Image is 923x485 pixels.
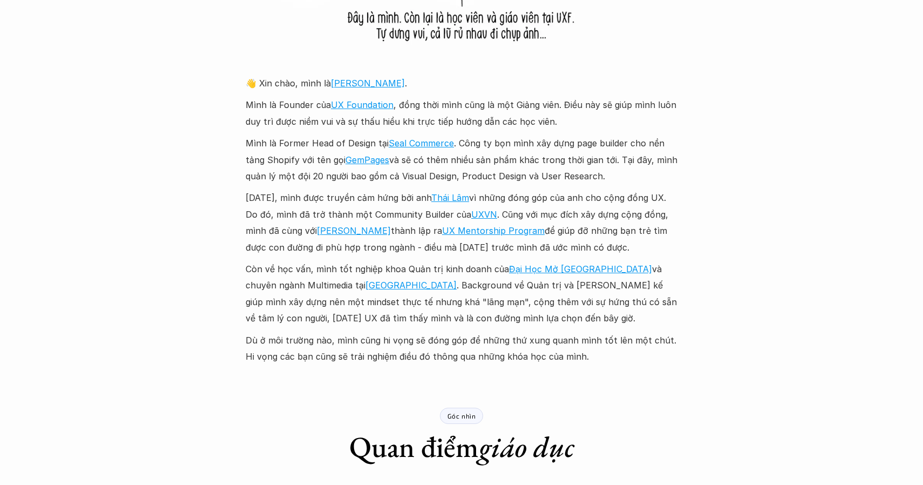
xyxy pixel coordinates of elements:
[471,209,497,220] a: UXVN
[442,225,545,236] a: UX Mentorship Program
[431,192,469,203] a: Thái Lâm
[447,412,476,420] p: Góc nhìn
[479,428,574,466] em: giáo dục
[246,135,677,184] p: Mình là Former Head of Design tại . Công ty bọn mình xây dựng page builder cho nền tảng Shopify v...
[246,97,677,130] p: Mình là Founder của , đồng thời mình cũng là một Giảng viên. Điều này sẽ giúp mình luôn duy trì đ...
[365,280,457,291] a: [GEOGRAPHIC_DATA]
[349,429,574,464] h1: Quan điểm
[246,332,677,365] p: Dù ở môi trường nào, mình cũng hi vọng sẽ đóng góp để những thứ xung quanh mình tốt lên một chút....
[331,99,393,110] a: UX Foundation
[317,225,391,236] a: [PERSON_NAME]
[331,78,405,89] a: [PERSON_NAME]
[345,154,389,165] a: GemPages
[509,264,652,274] a: Đại Học Mở [GEOGRAPHIC_DATA]
[389,138,454,149] a: Seal Commerce
[246,261,677,327] p: Còn về học vấn, mình tốt nghiệp khoa Quản trị kinh doanh của và chuyên ngành Multimedia tại . Bac...
[246,190,677,255] p: [DATE], mình được truyền cảm hứng bởi anh vì những đóng góp của anh cho cộng đồng UX. Do đó, mình...
[246,75,677,91] p: 👋 Xin chào, mình là .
